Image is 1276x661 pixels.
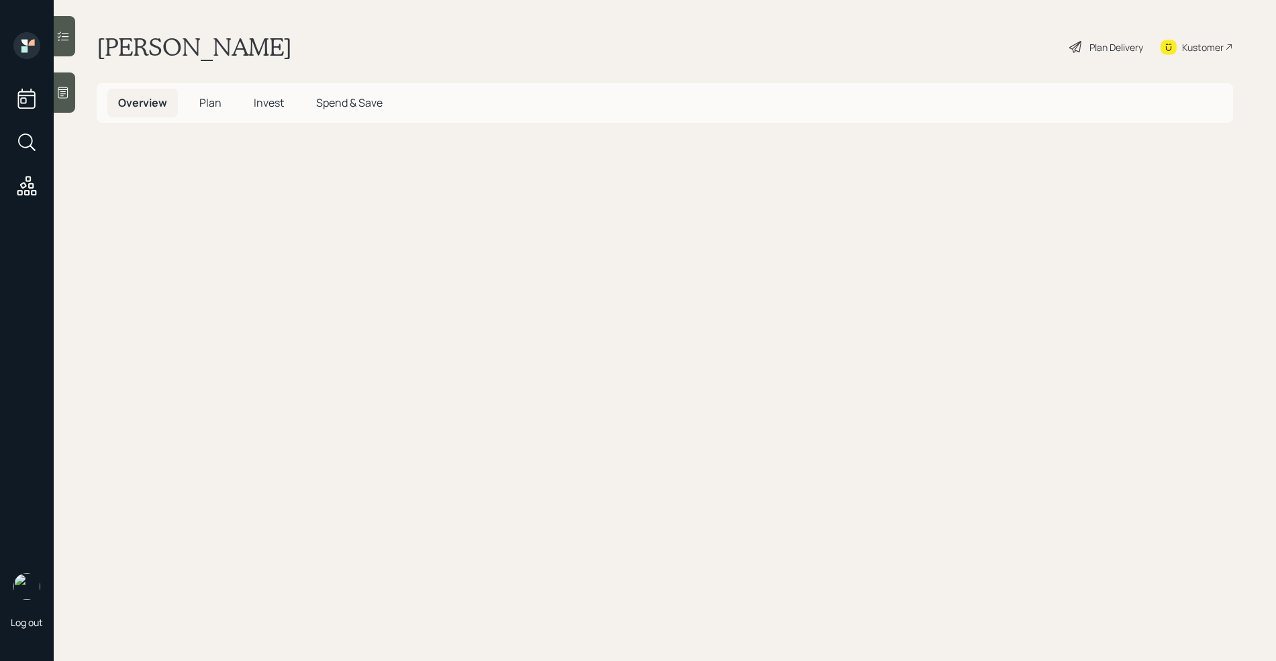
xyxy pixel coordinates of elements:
[199,95,222,110] span: Plan
[13,573,40,600] img: retirable_logo.png
[316,95,383,110] span: Spend & Save
[1182,40,1224,54] div: Kustomer
[254,95,284,110] span: Invest
[97,32,292,62] h1: [PERSON_NAME]
[1089,40,1143,54] div: Plan Delivery
[118,95,167,110] span: Overview
[11,616,43,629] div: Log out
